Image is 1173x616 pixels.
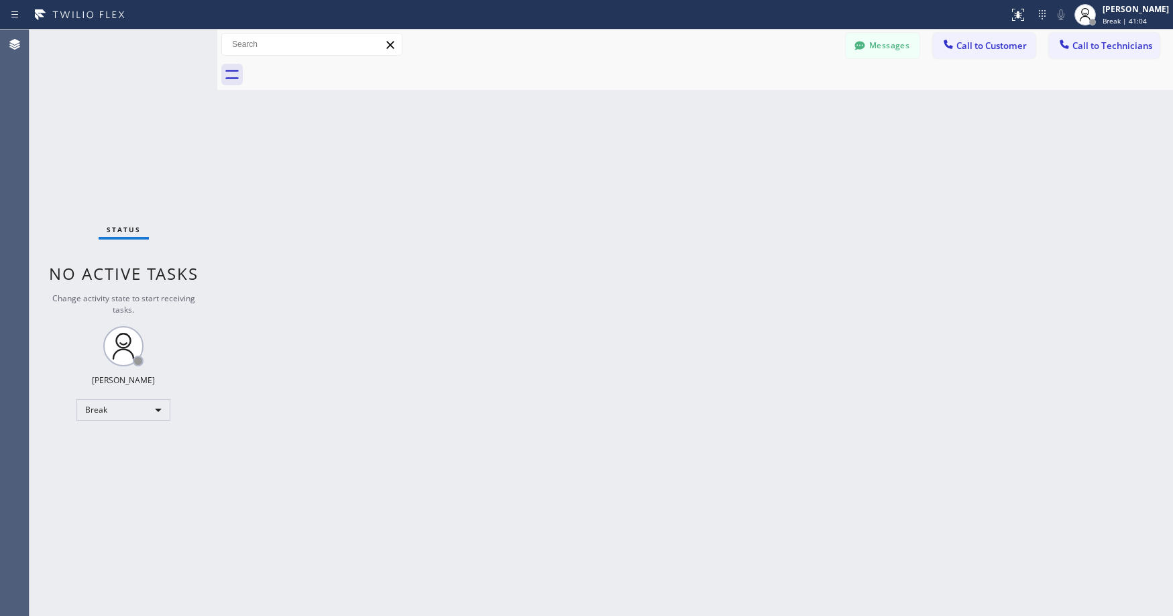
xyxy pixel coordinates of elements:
[1103,3,1169,15] div: [PERSON_NAME]
[222,34,402,55] input: Search
[76,399,170,421] div: Break
[92,374,155,386] div: [PERSON_NAME]
[933,33,1036,58] button: Call to Customer
[956,40,1027,52] span: Call to Customer
[1049,33,1160,58] button: Call to Technicians
[1072,40,1152,52] span: Call to Technicians
[52,293,195,315] span: Change activity state to start receiving tasks.
[49,262,199,285] span: No active tasks
[846,33,919,58] button: Messages
[1052,5,1070,24] button: Mute
[1103,16,1147,25] span: Break | 41:04
[107,225,141,234] span: Status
